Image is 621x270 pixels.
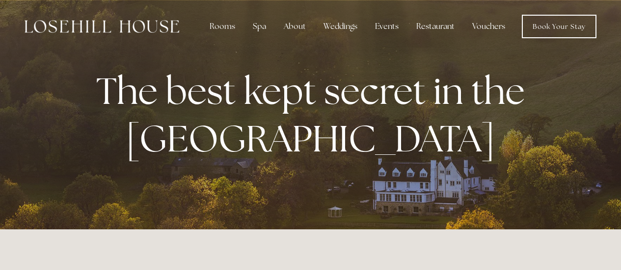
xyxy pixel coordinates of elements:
[367,17,406,36] div: Events
[25,20,179,33] img: Losehill House
[464,17,513,36] a: Vouchers
[522,15,596,38] a: Book Your Stay
[276,17,314,36] div: About
[96,67,533,163] strong: The best kept secret in the [GEOGRAPHIC_DATA]
[316,17,365,36] div: Weddings
[202,17,243,36] div: Rooms
[245,17,274,36] div: Spa
[408,17,462,36] div: Restaurant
